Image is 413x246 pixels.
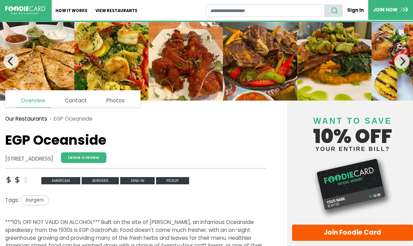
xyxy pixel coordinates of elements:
[324,4,342,17] button: search
[82,176,120,184] a: burgers
[5,6,47,14] img: FoodieCard; Eat, Drink, Save, Donate
[20,195,49,205] span: burgers
[120,177,155,184] span: Dine-in
[5,115,47,123] a: Our Restaurants
[156,176,189,184] a: Pickup
[5,111,266,127] nav: breadcrumb
[120,176,156,184] a: Dine-in
[3,54,19,69] button: Previous
[61,152,106,163] a: Leave a review
[5,155,53,163] address: [STREET_ADDRESS]
[313,116,392,125] span: Want to save
[82,177,119,184] span: burgers
[5,132,266,148] h1: EGP Oceanside
[16,94,50,107] a: Overview
[5,195,266,208] div: Tags:
[101,94,130,107] a: Photos
[47,115,93,123] li: EGP Oceanside
[5,90,141,107] nav: page links
[292,155,413,219] img: Foodie Card
[19,196,49,203] a: burgers
[60,94,92,107] a: Contact
[394,54,410,69] button: Next
[206,4,325,17] input: restaurant search
[41,176,82,184] a: american
[292,225,413,241] a: Join Foodie Card
[342,4,368,16] a: Sign In
[41,177,81,184] span: american
[292,146,413,152] small: your entire bill?
[292,107,413,152] h4: 10% off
